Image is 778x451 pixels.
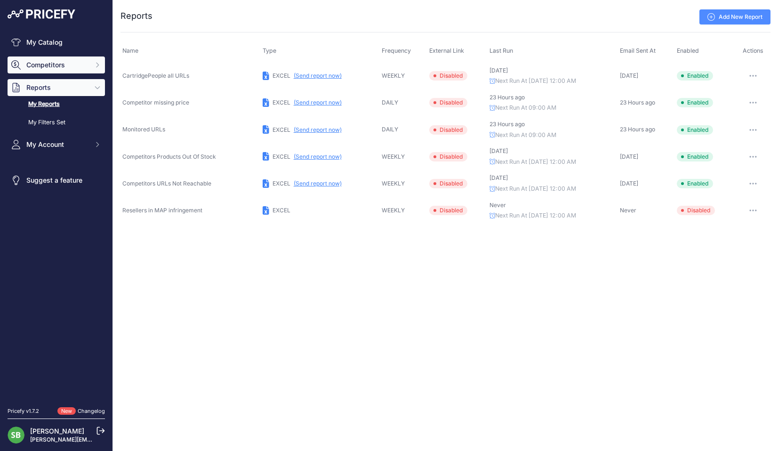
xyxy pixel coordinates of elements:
[26,83,88,92] span: Reports
[273,72,290,79] span: EXCEL
[677,179,713,188] span: Enabled
[382,153,405,160] span: WEEKLY
[8,172,105,189] a: Suggest a feature
[620,153,638,160] span: [DATE]
[489,47,513,54] span: Last Run
[677,125,713,135] span: Enabled
[382,126,398,133] span: DAILY
[677,152,713,161] span: Enabled
[489,77,616,86] p: Next Run At [DATE] 12:00 AM
[26,140,88,149] span: My Account
[489,121,525,128] span: 23 Hours ago
[30,427,84,435] a: [PERSON_NAME]
[122,47,138,54] span: Name
[294,72,342,80] button: (Send report now)
[489,174,508,181] span: [DATE]
[294,153,342,161] button: (Send report now)
[489,131,616,140] p: Next Run At 09:00 AM
[8,96,105,113] a: My Reports
[57,407,76,415] span: New
[429,125,467,135] span: Disabled
[489,185,616,193] p: Next Run At [DATE] 12:00 AM
[122,99,189,106] span: Competitor missing price
[122,126,165,133] span: Monitored URLs
[122,180,211,187] span: Competitors URLs Not Reachable
[273,99,290,106] span: EXCEL
[489,211,616,220] p: Next Run At [DATE] 12:00 AM
[122,153,216,160] span: Competitors Products Out Of Stock
[489,147,508,154] span: [DATE]
[273,207,290,214] span: EXCEL
[677,206,715,215] span: Disabled
[294,180,342,187] button: (Send report now)
[26,60,88,70] span: Competitors
[294,126,342,134] button: (Send report now)
[382,207,405,214] span: WEEKLY
[743,47,763,54] span: Actions
[382,180,405,187] span: WEEKLY
[273,126,290,133] span: EXCEL
[620,99,655,106] span: 23 Hours ago
[122,207,202,214] span: Resellers in MAP infringement
[8,34,105,396] nav: Sidebar
[273,153,290,160] span: EXCEL
[429,47,464,54] span: External Link
[8,34,105,51] a: My Catalog
[273,180,290,187] span: EXCEL
[699,9,770,24] a: Add New Report
[677,98,713,107] span: Enabled
[8,79,105,96] button: Reports
[620,47,656,54] span: Email Sent At
[122,72,189,79] span: CartridgePeople all URLs
[78,408,105,414] a: Changelog
[620,126,655,133] span: 23 Hours ago
[8,9,75,19] img: Pricefy Logo
[8,56,105,73] button: Competitors
[489,104,616,113] p: Next Run At 09:00 AM
[8,136,105,153] button: My Account
[489,158,616,167] p: Next Run At [DATE] 12:00 AM
[429,98,467,107] span: Disabled
[30,436,222,443] a: [PERSON_NAME][EMAIL_ADDRESS][PERSON_NAME][DOMAIN_NAME]
[382,72,405,79] span: WEEKLY
[489,94,525,101] span: 23 Hours ago
[489,201,506,209] span: Never
[120,9,152,23] h2: Reports
[677,47,699,54] span: Enabled
[8,407,39,415] div: Pricefy v1.7.2
[429,71,467,81] span: Disabled
[429,206,467,215] span: Disabled
[429,179,467,188] span: Disabled
[294,99,342,106] button: (Send report now)
[620,180,638,187] span: [DATE]
[677,71,713,81] span: Enabled
[620,72,638,79] span: [DATE]
[489,67,508,74] span: [DATE]
[620,207,636,214] span: Never
[382,99,398,106] span: DAILY
[263,47,276,54] span: Type
[382,47,411,54] span: Frequency
[429,152,467,161] span: Disabled
[8,114,105,131] a: My Filters Set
